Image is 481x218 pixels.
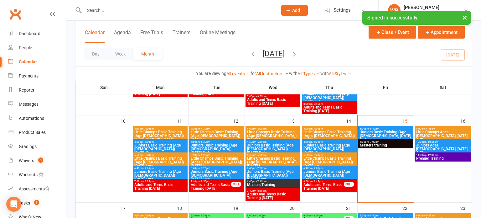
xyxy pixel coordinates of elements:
[76,81,132,94] th: Sun
[134,170,186,181] span: Juniors Basic Training (Age [DEMOGRAPHIC_DATA]) [DATE] Late
[200,141,210,143] span: - 5:30pm
[427,154,438,157] span: - 12:30pm
[416,143,470,155] span: Juniors Ages [DEMOGRAPHIC_DATA] [DATE] A Class
[247,157,299,168] span: Little Champs Basic Training (Age [DEMOGRAPHIC_DATA]) [DATE] L...
[297,71,320,76] a: All Types
[402,115,414,126] div: 15
[416,214,470,217] span: 9:00am
[8,125,66,140] a: Product Sales
[19,186,50,191] div: Assessments
[256,189,266,192] span: - 8:55pm
[459,11,470,24] button: ×
[346,203,357,213] div: 21
[19,45,32,50] div: People
[247,130,299,141] span: Little Champs Basic Training (Age [DEMOGRAPHIC_DATA]) [DATE] E...
[199,214,210,217] span: - 3:00pm
[85,29,105,43] button: Calendar
[233,203,245,213] div: 19
[303,167,355,170] span: 6:40pm
[303,141,355,143] span: 4:50pm
[143,127,154,130] span: - 4:30pm
[290,115,301,126] div: 13
[190,157,243,168] span: Little Champs Basic Training (Ages [DEMOGRAPHIC_DATA]) [DATE] La...
[358,81,414,94] th: Fri
[134,183,186,190] span: Adults and Teens Basic Training [DATE]
[303,103,355,105] span: 8:00pm
[143,141,154,143] span: - 5:30pm
[134,214,186,217] span: 4:00pm
[8,140,66,154] a: Gradings
[200,180,210,183] span: - 8:55pm
[303,130,355,141] span: Little Champs Basic Training (Ages [DEMOGRAPHIC_DATA]) [DATE] E...
[190,167,243,170] span: 6:40pm
[134,180,186,183] span: 7:40pm
[189,81,245,94] th: Tue
[134,157,186,168] span: Little Champs Basic Training (Age [DEMOGRAPHIC_DATA]) [DATE] Late
[256,167,266,170] span: - 7:20pm
[121,115,132,126] div: 10
[8,41,66,55] a: People
[416,130,470,141] span: Little Champs Ages [DEMOGRAPHIC_DATA] [DATE] A Class
[404,10,463,16] div: Premier Martial Arts Harrogate
[303,105,355,113] span: Adults and Teens Basic Training [DATE]
[19,59,37,64] div: Calendar
[256,180,266,183] span: - 7:35pm
[8,196,66,210] a: Tasks 1
[8,182,66,196] a: Assessments
[256,214,266,217] span: - 3:00pm
[134,167,186,170] span: 6:40pm
[303,183,344,190] span: Adults and Teens Basic Training [DATE]
[416,157,470,160] span: Premier Training
[233,115,245,126] div: 12
[247,141,299,143] span: 4:50pm
[247,95,299,98] span: 7:40pm
[334,3,351,17] span: Settings
[8,69,66,83] a: Payments
[177,115,188,126] div: 11
[416,127,470,130] span: 9:00am
[8,111,66,125] a: Automations
[8,97,66,111] a: Messages
[303,157,355,168] span: Little Champs Basic Training (Age [DEMOGRAPHIC_DATA]) [DATE] La...
[402,203,414,213] div: 22
[344,182,354,187] div: FULL
[303,92,355,104] span: Juniors Basic Training (Age [DEMOGRAPHIC_DATA]) [DATE] Late
[303,214,344,217] span: 9:00am
[190,143,243,155] span: Juniors Basic Training (Age [DEMOGRAPHIC_DATA]) [DATE] Early
[19,158,34,163] div: Waivers
[133,48,162,60] button: Month
[19,102,39,107] div: Messages
[313,167,323,170] span: - 7:20pm
[303,180,344,183] span: 8:00pm
[200,127,210,130] span: - 4:30pm
[251,71,256,76] strong: for
[190,214,243,217] span: 9:00am
[84,48,107,60] button: Day
[134,141,186,143] span: 4:50pm
[359,127,412,130] span: 5:00pm
[177,203,188,213] div: 18
[359,130,412,141] span: Juniors Basic Training (Age [DEMOGRAPHIC_DATA] [DATE] Early
[134,154,186,157] span: 5:50pm
[34,200,39,205] span: 1
[19,172,38,177] div: Workouts
[247,143,299,155] span: Juniors Basic Training (Age [DEMOGRAPHIC_DATA]) [DATE] Early
[8,154,66,168] a: Waivers 3
[416,154,470,157] span: 11:00am
[369,26,416,39] button: Class / Event
[190,183,231,190] span: Adults and Teens Basic Training [DATE]
[173,29,190,43] button: Trainers
[256,141,266,143] span: - 5:30pm
[256,71,289,76] a: All Instructors
[19,200,30,205] div: Tasks
[247,189,299,192] span: 7:40pm
[247,170,299,181] span: Juniors Basic Training (Age [DEMOGRAPHIC_DATA]) [DATE] Late
[388,4,401,17] div: WB
[200,29,235,43] button: Online Meetings
[114,29,131,43] button: Agenda
[190,130,243,141] span: Little Champs Basic Training (Age [DEMOGRAPHIC_DATA]) [DATE] Ear...
[190,180,231,183] span: 7:40pm
[247,98,299,105] span: Adults and Teens Basic Training [DATE]
[247,183,299,187] span: Masters Training
[329,71,352,76] a: All Styles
